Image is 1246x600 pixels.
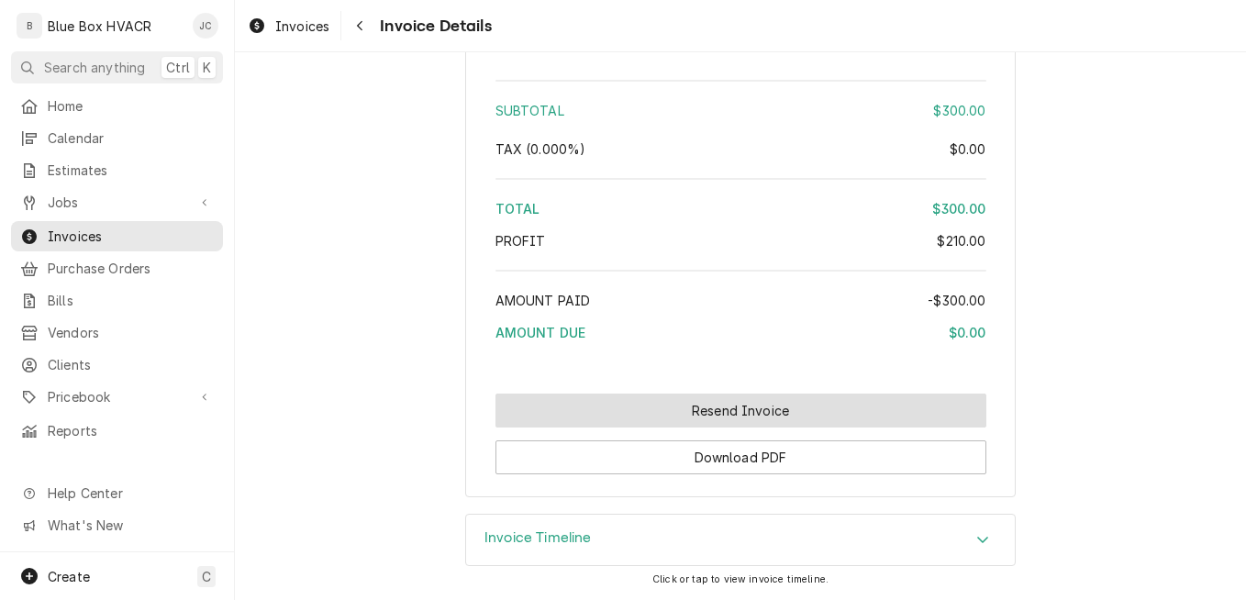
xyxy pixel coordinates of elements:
span: Clients [48,355,214,374]
div: $300.00 [933,101,985,120]
div: Button Group Row [495,428,986,474]
div: Accordion Header [466,515,1015,566]
a: Invoices [11,221,223,251]
a: Invoices [240,11,337,41]
a: Go to What's New [11,510,223,540]
button: Search anythingCtrlK [11,51,223,83]
div: $300.00 [932,199,985,218]
span: Ctrl [166,58,190,77]
div: Blue Box HVACR [48,17,151,36]
span: Vendors [48,323,214,342]
div: Amount Summary [495,73,986,355]
div: JC [193,13,218,39]
div: $210.00 [937,231,985,250]
span: Jobs [48,193,186,212]
a: Estimates [11,155,223,185]
span: Click or tap to view invoice timeline. [652,573,829,585]
span: Profit [495,233,546,249]
span: Invoices [48,227,214,246]
div: Button Group [495,394,986,474]
span: Invoice Details [374,14,491,39]
span: K [203,58,211,77]
a: Go to Pricebook [11,382,223,412]
span: Search anything [44,58,145,77]
span: Bills [48,291,214,310]
span: Estimates [48,161,214,180]
button: Download PDF [495,440,986,474]
span: Help Center [48,483,212,503]
div: Amount Due [495,323,986,342]
div: Invoice Timeline [465,514,1016,567]
span: Subtotal [495,103,564,118]
button: Resend Invoice [495,394,986,428]
span: Tax ( 0.000% ) [495,141,586,157]
a: Bills [11,285,223,316]
div: Josh Canfield's Avatar [193,13,218,39]
div: Subtotal [495,101,986,120]
button: Accordion Details Expand Trigger [466,515,1015,566]
span: Amount Due [495,325,586,340]
button: Navigate back [345,11,374,40]
div: Total [495,199,986,218]
span: What's New [48,516,212,535]
a: Vendors [11,317,223,348]
a: Go to Help Center [11,478,223,508]
div: Profit [495,231,986,250]
div: -$300.00 [928,291,985,310]
a: Clients [11,350,223,380]
div: B [17,13,42,39]
a: Purchase Orders [11,253,223,283]
div: Tax [495,139,986,159]
div: Button Group Row [495,394,986,428]
span: Amount Paid [495,293,591,308]
a: Reports [11,416,223,446]
span: Total [495,201,540,217]
span: Pricebook [48,387,186,406]
div: Amount Paid [495,291,986,310]
span: Reports [48,421,214,440]
a: Go to Jobs [11,187,223,217]
span: Purchase Orders [48,259,214,278]
div: $0.00 [950,139,986,159]
a: Home [11,91,223,121]
h3: Invoice Timeline [484,529,592,547]
span: C [202,567,211,586]
span: Invoices [275,17,329,36]
a: Calendar [11,123,223,153]
div: $0.00 [949,323,986,342]
span: Calendar [48,128,214,148]
span: Create [48,569,90,584]
span: Home [48,96,214,116]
